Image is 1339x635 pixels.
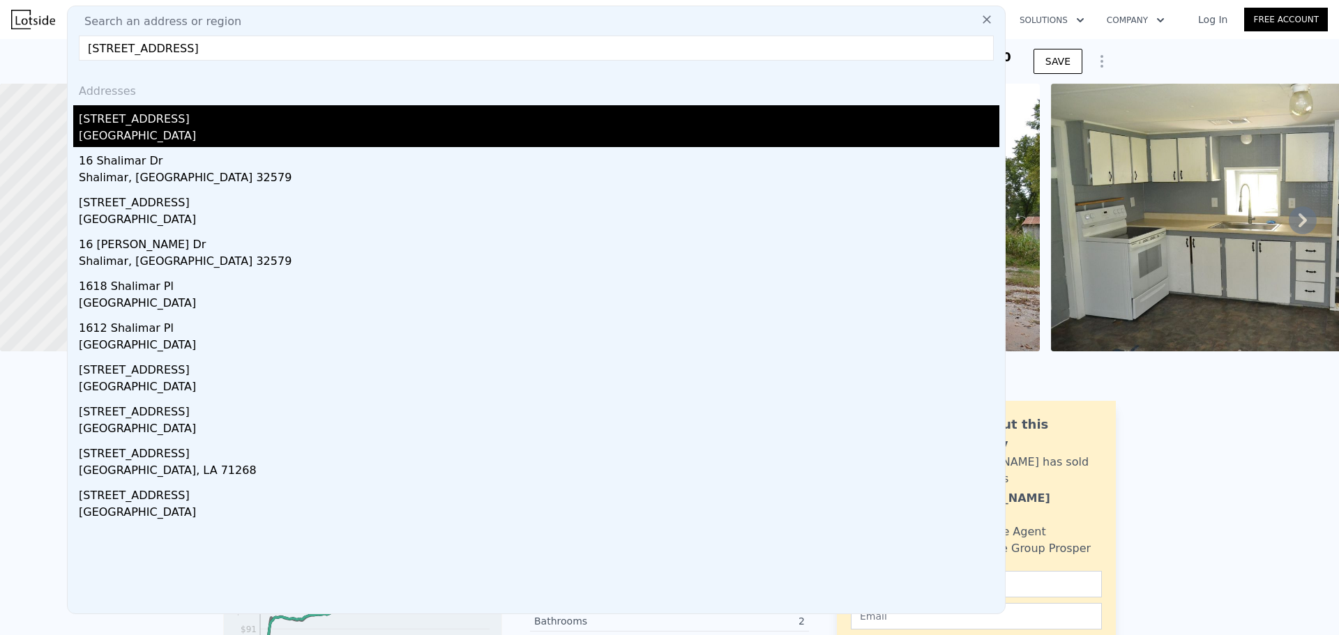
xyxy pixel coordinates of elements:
div: Shalimar, [GEOGRAPHIC_DATA] 32579 [79,253,999,273]
div: [GEOGRAPHIC_DATA], LA 71268 [79,462,999,482]
a: Free Account [1244,8,1328,31]
div: Realty One Group Prosper [946,540,1091,557]
div: 1618 Shalimar Pl [79,273,999,295]
div: [STREET_ADDRESS] [79,189,999,211]
div: [PERSON_NAME] has sold 129 homes [946,454,1102,487]
div: [GEOGRAPHIC_DATA] [79,337,999,356]
div: Addresses [73,72,999,105]
input: Email [851,603,1102,629]
button: Company [1096,8,1176,33]
div: 2 [669,614,805,628]
div: 16 Shalimar Dr [79,147,999,169]
div: [STREET_ADDRESS] [79,398,999,420]
div: Bathrooms [534,614,669,628]
div: [GEOGRAPHIC_DATA] [79,504,999,523]
img: Lotside [11,10,55,29]
tspan: $111 [235,606,257,616]
div: [GEOGRAPHIC_DATA] [79,128,999,147]
div: 16 [PERSON_NAME] Dr [79,231,999,253]
tspan: $91 [241,625,257,634]
div: [STREET_ADDRESS] [79,356,999,378]
div: Ask about this property [946,415,1102,454]
div: Shalimar, [GEOGRAPHIC_DATA] 32579 [79,169,999,189]
a: Log In [1181,13,1244,26]
div: [GEOGRAPHIC_DATA] [79,211,999,231]
div: [STREET_ADDRESS] [79,105,999,128]
div: [GEOGRAPHIC_DATA] [79,295,999,314]
div: [GEOGRAPHIC_DATA] [79,420,999,440]
span: Search an address or region [73,13,241,30]
div: [PERSON_NAME] Narayan [946,490,1102,523]
input: Enter an address, city, region, neighborhood or zip code [79,36,994,61]
button: Show Options [1088,47,1116,75]
div: 1612 Shalimar Pl [79,314,999,337]
button: SAVE [1034,49,1082,74]
div: [STREET_ADDRESS] [79,440,999,462]
div: [GEOGRAPHIC_DATA] [79,378,999,398]
button: Solutions [1008,8,1096,33]
div: [STREET_ADDRESS] [79,482,999,504]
